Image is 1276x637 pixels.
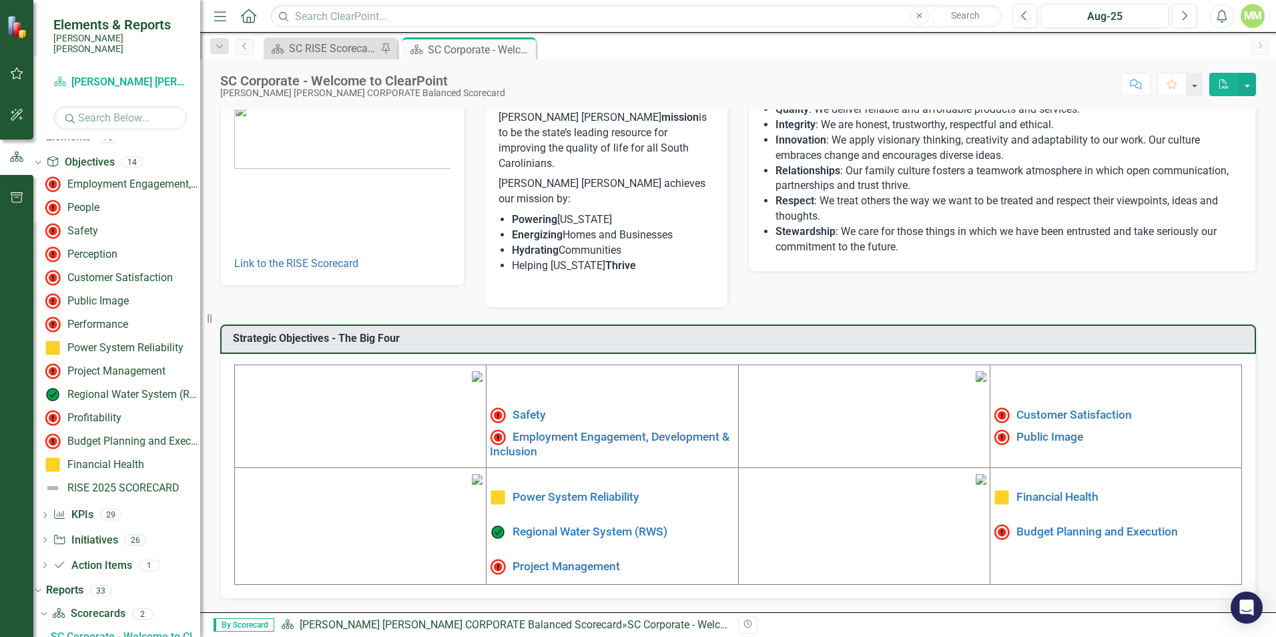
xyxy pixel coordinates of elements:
[53,33,187,55] small: [PERSON_NAME] [PERSON_NAME]
[994,429,1010,445] img: Not Meeting Target
[1016,429,1083,443] a: Public Image
[976,474,986,485] img: mceclip4.png
[775,164,840,177] strong: Relationships
[45,410,61,426] img: High Alert
[67,342,184,354] div: Power System Reliability
[490,559,506,575] img: Not Meeting Target
[52,606,125,622] a: Scorecards
[513,560,620,573] a: Project Management
[289,40,377,57] div: SC RISE Scorecard - Welcome to ClearPoint
[53,507,93,523] a: KPIs
[67,248,117,260] div: Perception
[472,371,483,382] img: mceclip1%20v4.png
[512,212,715,228] li: [US_STATE]
[490,489,506,505] img: Caution
[67,178,200,190] div: Employment Engagement, Development & Inclusion
[627,618,804,631] div: SC Corporate - Welcome to ClearPoint
[1041,4,1169,28] button: Aug-25
[775,194,1242,224] li: : We treat others the way we want to be treated and respect their viewpoints, ideas and thoughts.
[53,75,187,90] a: [PERSON_NAME] [PERSON_NAME] CORPORATE Balanced Scorecard
[45,270,61,286] img: High Alert
[41,361,166,382] a: Project Management
[775,103,809,116] strong: Quality
[499,110,715,174] p: [PERSON_NAME] [PERSON_NAME] is to be the state’s leading resource for improving the quality of li...
[45,246,61,262] img: Not Meeting Target
[45,293,61,309] img: Not Meeting Target
[512,244,559,256] strong: Hydrating
[775,164,1242,194] li: : Our family culture fosters a teamwork atmosphere in which open communication, partnerships and ...
[513,408,546,421] a: Safety
[132,608,153,620] div: 2
[67,435,200,447] div: Budget Planning and Execution
[976,371,986,382] img: mceclip2%20v3.png
[1016,525,1178,538] a: Budget Planning and Execution
[512,228,715,243] li: Homes and Businesses
[775,225,836,238] strong: Stewardship
[53,106,187,130] input: Search Below...
[994,524,1010,540] img: Not Meeting Target
[1016,408,1132,421] a: Customer Satisfaction
[775,134,826,146] strong: Innovation
[45,363,61,379] img: Not Meeting Target
[5,14,31,39] img: ClearPoint Strategy
[41,477,180,499] a: RISE 2025 SCORECARD
[775,133,1242,164] li: : We apply visionary thinking, creativity and adaptability to our work. Our culture embraces chan...
[100,509,121,521] div: 29
[46,155,114,170] a: Objectives
[41,384,200,405] a: Regional Water System (RWS)
[234,257,358,270] a: Link to the RISE Scorecard
[490,429,729,457] a: Employment Engagement, Development & Inclusion
[41,314,128,335] a: Performance
[45,176,61,192] img: Not Meeting Target
[472,474,483,485] img: mceclip3%20v3.png
[67,295,129,307] div: Public Image
[775,118,1242,133] li: : We are honest, trustworthy, respectful and ethical.
[512,243,715,258] li: Communities
[45,200,61,216] img: Not Meeting Target
[41,197,99,218] a: People
[67,365,166,377] div: Project Management
[125,534,146,546] div: 26
[53,17,187,33] span: Elements & Reports
[67,459,144,471] div: Financial Health
[994,489,1010,505] img: Caution
[41,337,184,359] a: Power System Reliability
[267,40,377,57] a: SC RISE Scorecard - Welcome to ClearPoint
[41,267,173,288] a: Customer Satisfaction
[300,618,622,631] a: [PERSON_NAME] [PERSON_NAME] CORPORATE Balanced Scorecard
[220,88,505,98] div: [PERSON_NAME] [PERSON_NAME] CORPORATE Balanced Scorecard
[1046,9,1164,25] div: Aug-25
[775,194,814,207] strong: Respect
[605,259,636,272] strong: Thrive
[281,618,728,633] div: »
[41,454,144,475] a: Financial Health
[775,224,1242,255] li: : We care for those things in which we have been entrusted and take seriously our commitment to t...
[45,316,61,333] img: High Alert
[45,480,61,496] img: Not Defined
[513,490,639,503] a: Power System Reliability
[45,223,61,239] img: High Alert
[951,10,980,21] span: Search
[90,585,111,596] div: 33
[932,7,999,25] button: Search
[67,318,128,331] div: Performance
[512,228,563,241] strong: Energizing
[45,433,61,449] img: Not Meeting Target
[53,558,131,574] a: Action Items
[139,560,160,571] div: 1
[513,525,667,538] a: Regional Water System (RWS)
[994,407,1010,423] img: High Alert
[45,340,61,356] img: Caution
[490,524,506,540] img: On Target
[1231,592,1263,624] div: Open Intercom Messenger
[46,583,83,598] a: Reports
[1241,4,1265,28] button: MM
[121,157,143,168] div: 14
[775,102,1242,118] li: : We deliver reliable and affordable products and services.
[499,174,715,210] p: [PERSON_NAME] [PERSON_NAME] achieves our mission by:
[45,387,61,403] img: On Target
[41,174,200,195] a: Employment Engagement, Development & Inclusion
[214,618,274,632] span: By Scorecard
[661,111,699,124] strong: mission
